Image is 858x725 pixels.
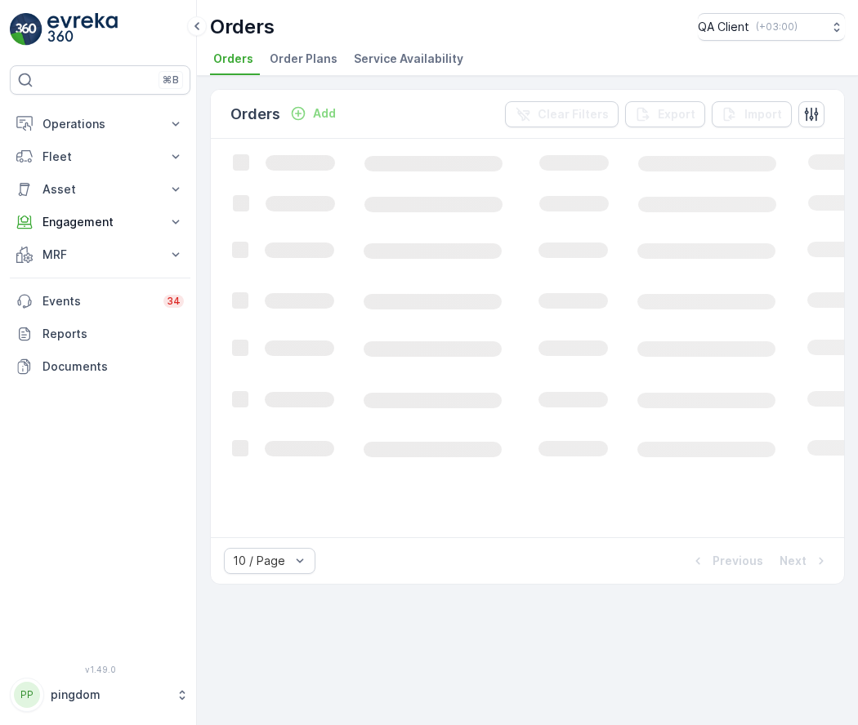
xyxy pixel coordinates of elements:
p: 34 [167,295,181,308]
span: v 1.49.0 [10,665,190,674]
span: Order Plans [270,51,337,67]
button: Operations [10,108,190,140]
p: Previous [713,553,763,569]
button: Clear Filters [505,101,619,127]
button: Fleet [10,140,190,173]
p: Add [313,105,336,122]
button: Previous [688,551,765,571]
p: pingdom [51,687,168,703]
a: Documents [10,350,190,383]
p: Events [42,293,154,309]
p: Import [744,106,782,122]
div: PP [14,682,40,708]
button: Asset [10,173,190,206]
img: logo [10,13,42,46]
p: Orders [210,14,275,40]
button: MRF [10,238,190,271]
span: Orders [213,51,253,67]
p: Reports [42,326,184,342]
p: Next [780,553,807,569]
img: logo_light-DOdMpM7g.png [47,13,118,46]
a: Reports [10,318,190,350]
p: Fleet [42,149,158,165]
p: Export [658,106,695,122]
p: MRF [42,247,158,263]
p: ⌘B [163,73,179,87]
p: Operations [42,116,158,132]
button: Next [778,551,831,571]
p: Clear Filters [538,106,609,122]
p: Asset [42,181,158,198]
button: Engagement [10,206,190,238]
button: Import [712,101,792,127]
button: Add [284,104,342,123]
span: Service Availability [354,51,463,67]
a: Events34 [10,285,190,318]
button: QA Client(+03:00) [698,13,845,41]
p: QA Client [698,19,749,35]
p: Documents [42,358,184,375]
p: ( +03:00 ) [756,20,798,33]
p: Orders [230,103,280,126]
button: Export [625,101,705,127]
p: Engagement [42,214,158,230]
button: PPpingdom [10,678,190,712]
